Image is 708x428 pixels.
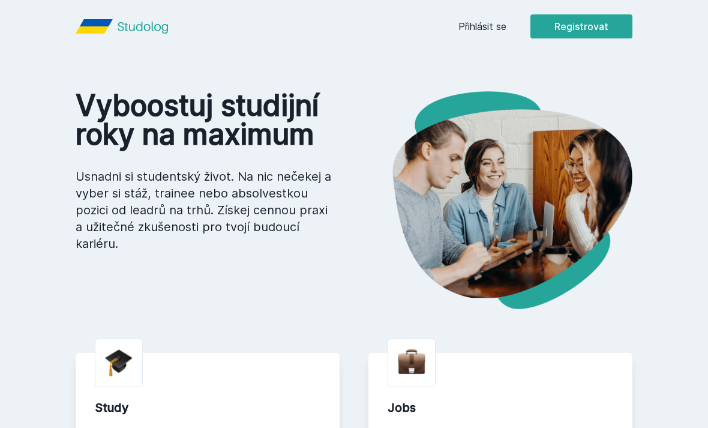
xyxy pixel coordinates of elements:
[458,19,506,34] a: Přihlásit se
[76,168,335,252] p: Usnadni si studentský život. Na nic nečekej a vyber si stáž, trainee nebo absolvestkou pozici od ...
[530,14,632,38] button: Registrovat
[398,346,425,377] img: briefcase.png
[388,399,613,416] div: Jobs
[354,91,632,309] img: hero.png
[105,349,133,377] img: graduation-cap.png
[76,91,335,149] h1: Vyboostuj studijní roky na maximum
[95,399,320,416] div: Study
